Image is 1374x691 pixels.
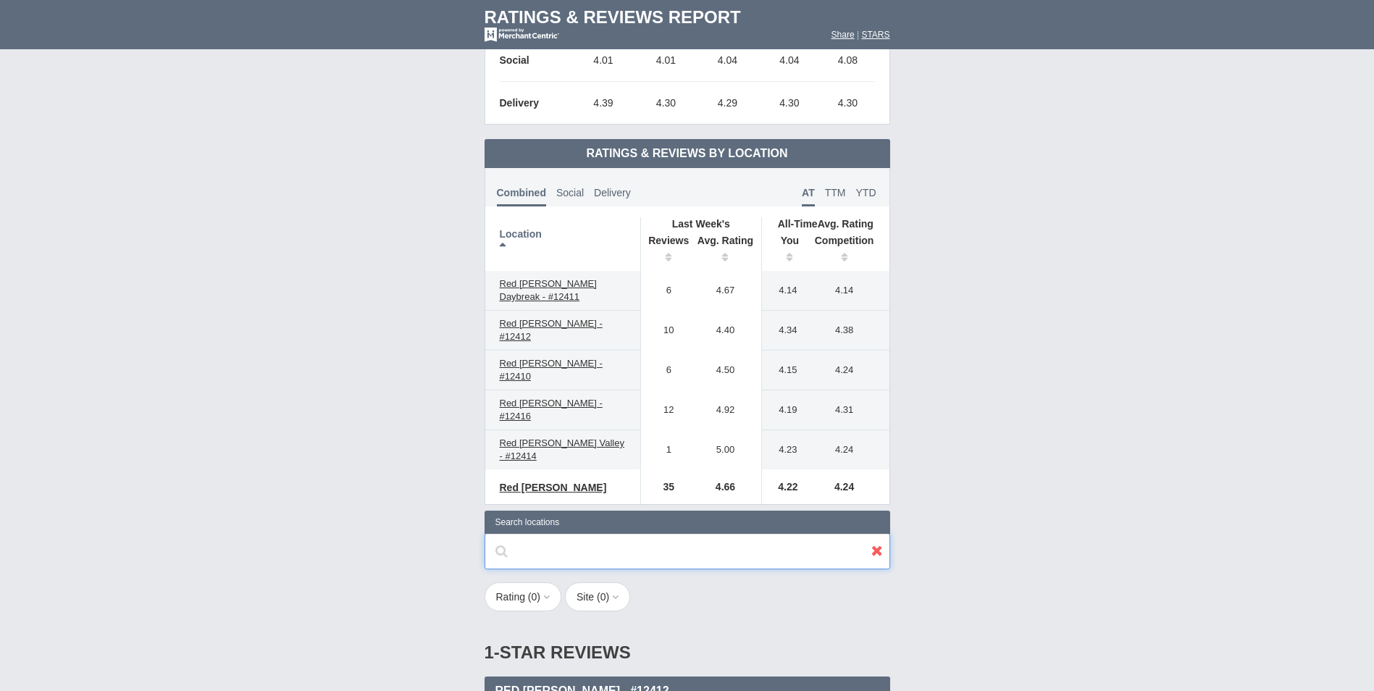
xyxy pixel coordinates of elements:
[807,390,889,430] td: 4.31
[821,82,874,125] td: 4.30
[485,582,562,611] button: Rating (0)
[690,230,762,271] th: Avg. Rating: activate to sort column ascending
[807,311,889,351] td: 4.38
[493,479,614,496] a: Red [PERSON_NAME]
[825,187,846,198] span: TTM
[762,311,807,351] td: 4.34
[640,469,690,504] td: 35
[485,217,641,271] th: Location: activate to sort column descending
[565,582,630,611] button: Site (0)
[807,271,889,311] td: 4.14
[690,469,762,504] td: 4.66
[634,82,697,125] td: 4.30
[690,271,762,311] td: 4.67
[697,82,758,125] td: 4.29
[640,217,761,230] th: Last Week's
[572,82,635,125] td: 4.39
[485,139,890,168] td: Ratings & Reviews by Location
[500,437,624,461] span: Red [PERSON_NAME] Valley - #12414
[697,39,758,82] td: 4.04
[640,271,690,311] td: 6
[594,187,631,198] span: Delivery
[690,311,762,351] td: 4.40
[861,30,889,40] a: STARS
[485,629,890,677] div: 1-Star Reviews
[556,187,584,198] span: Social
[762,230,807,271] th: You: activate to sort column ascending
[500,398,603,422] span: Red [PERSON_NAME] - #12416
[500,358,603,382] span: Red [PERSON_NAME] - #12410
[634,39,697,82] td: 4.01
[857,30,859,40] span: |
[640,390,690,430] td: 12
[500,278,597,302] span: Red [PERSON_NAME] Daybreak - #12411
[690,351,762,390] td: 4.50
[802,187,815,206] span: AT
[831,30,855,40] a: Share
[640,311,690,351] td: 10
[485,28,559,42] img: mc-powered-by-logo-white-103.png
[640,230,690,271] th: Reviews: activate to sort column ascending
[640,430,690,470] td: 1
[762,271,807,311] td: 4.14
[493,355,633,385] a: Red [PERSON_NAME] - #12410
[690,430,762,470] td: 5.00
[807,430,889,470] td: 4.24
[758,39,821,82] td: 4.04
[807,230,889,271] th: Competition: activate to sort column ascending
[807,351,889,390] td: 4.24
[807,469,889,504] td: 4.24
[493,275,633,306] a: Red [PERSON_NAME] Daybreak - #12411
[500,482,607,493] span: Red [PERSON_NAME]
[856,187,876,198] span: YTD
[500,318,603,342] span: Red [PERSON_NAME] - #12412
[493,395,633,425] a: Red [PERSON_NAME] - #12416
[493,435,633,465] a: Red [PERSON_NAME] Valley - #12414
[762,351,807,390] td: 4.15
[572,39,635,82] td: 4.01
[762,390,807,430] td: 4.19
[690,390,762,430] td: 4.92
[600,591,606,603] span: 0
[821,39,874,82] td: 4.08
[497,187,546,206] span: Combined
[500,82,572,125] td: Delivery
[493,315,633,345] a: Red [PERSON_NAME] - #12412
[500,39,572,82] td: Social
[640,351,690,390] td: 6
[762,430,807,470] td: 4.23
[532,591,537,603] span: 0
[762,469,807,504] td: 4.22
[778,218,818,230] span: All-Time
[762,217,889,230] th: Avg. Rating
[758,82,821,125] td: 4.30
